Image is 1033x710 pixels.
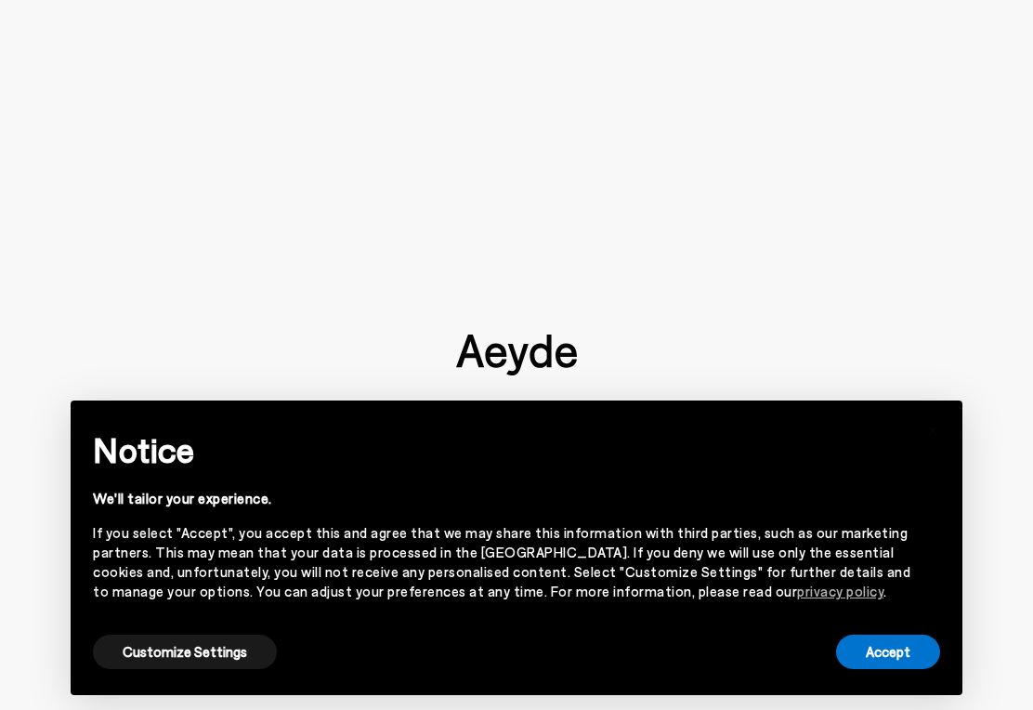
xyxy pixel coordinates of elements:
[926,414,939,441] span: ×
[836,635,940,669] button: Accept
[456,335,577,375] img: footer-logo.svg
[93,489,910,508] div: We'll tailor your experience.
[910,406,955,451] button: Close this notice
[797,583,883,599] a: privacy policy
[93,635,277,669] button: Customize Settings
[93,523,910,601] div: If you select "Accept", you accept this and agree that we may share this information with third p...
[93,426,910,474] h2: Notice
